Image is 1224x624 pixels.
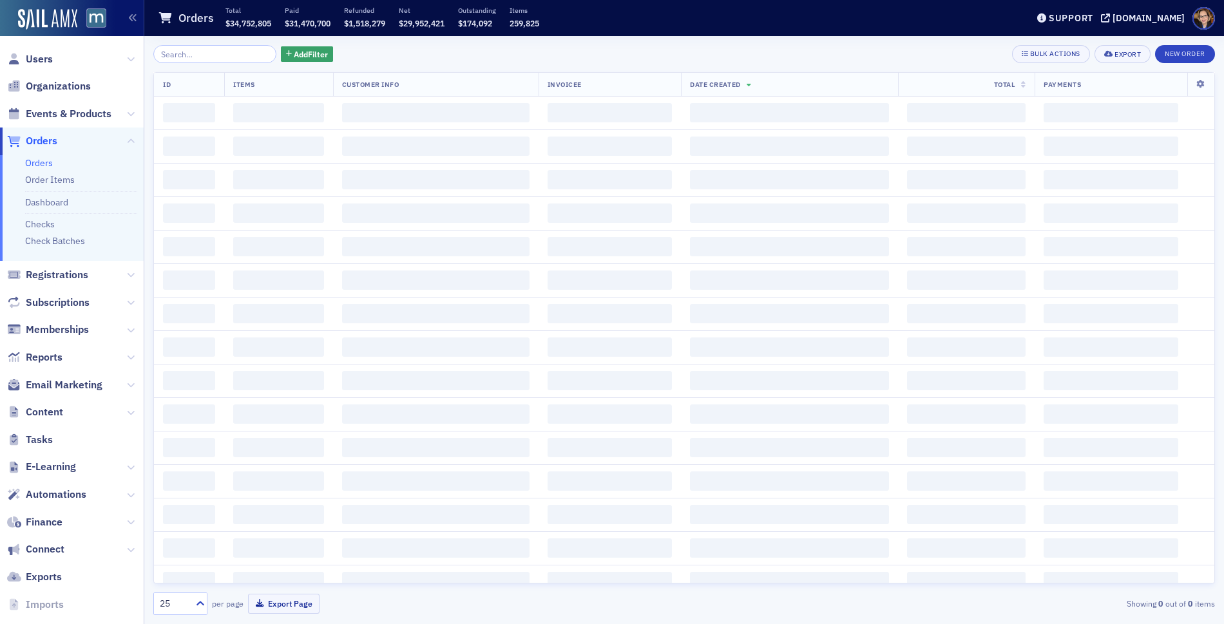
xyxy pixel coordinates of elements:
span: ‌ [233,371,323,390]
span: ‌ [233,237,323,256]
span: ‌ [907,404,1026,424]
p: Paid [285,6,330,15]
a: Dashboard [25,196,68,208]
span: Events & Products [26,107,111,121]
span: Payments [1044,80,1081,89]
span: $1,518,279 [344,18,385,28]
a: Exports [7,570,62,584]
label: per page [212,598,244,609]
span: ‌ [233,471,323,491]
span: ‌ [907,203,1026,223]
span: ‌ [1044,371,1178,390]
span: ‌ [342,572,530,591]
span: ‌ [163,270,215,290]
span: ‌ [233,170,323,189]
span: ‌ [163,371,215,390]
span: ‌ [548,103,673,122]
span: Email Marketing [26,378,102,392]
span: ‌ [342,170,530,189]
button: Bulk Actions [1012,45,1090,63]
span: ‌ [1044,538,1178,558]
span: ‌ [690,203,889,223]
strong: 0 [1156,598,1165,609]
span: $174,092 [458,18,492,28]
span: ‌ [342,371,530,390]
span: Connect [26,542,64,556]
span: ‌ [163,572,215,591]
span: ‌ [163,103,215,122]
a: Check Batches [25,235,85,247]
span: ‌ [690,337,889,357]
span: ‌ [1044,137,1178,156]
span: ‌ [1044,170,1178,189]
span: ‌ [907,438,1026,457]
span: ‌ [163,170,215,189]
span: Items [233,80,255,89]
span: ‌ [690,137,889,156]
img: SailAMX [86,8,106,28]
span: ‌ [907,103,1026,122]
span: ‌ [163,237,215,256]
span: ‌ [548,237,673,256]
span: ‌ [548,170,673,189]
a: Memberships [7,323,89,337]
a: Orders [7,134,57,148]
span: ‌ [233,203,323,223]
span: Automations [26,487,86,502]
span: ‌ [907,538,1026,558]
h1: Orders [178,10,214,26]
span: ‌ [163,538,215,558]
button: New Order [1155,45,1215,63]
span: ‌ [1044,337,1178,357]
span: ‌ [907,237,1026,256]
span: Content [26,405,63,419]
span: $29,952,421 [399,18,445,28]
span: ‌ [342,203,530,223]
span: 259,825 [510,18,539,28]
a: Imports [7,598,64,612]
span: ‌ [342,337,530,357]
span: ‌ [548,270,673,290]
span: ‌ [690,404,889,424]
span: Add Filter [294,48,328,60]
span: Exports [26,570,62,584]
span: ‌ [342,471,530,491]
span: ‌ [342,404,530,424]
span: ‌ [548,203,673,223]
img: SailAMX [18,9,77,30]
span: ‌ [548,572,673,591]
span: $31,470,700 [285,18,330,28]
a: Organizations [7,79,91,93]
button: [DOMAIN_NAME] [1101,14,1189,23]
span: ‌ [548,371,673,390]
span: ‌ [233,505,323,524]
span: Organizations [26,79,91,93]
span: Customer Info [342,80,399,89]
span: E-Learning [26,460,76,474]
span: ‌ [690,103,889,122]
span: ID [163,80,171,89]
span: ‌ [342,438,530,457]
span: ‌ [548,438,673,457]
span: ‌ [690,572,889,591]
span: ‌ [690,304,889,323]
span: Invoicee [548,80,582,89]
a: Content [7,405,63,419]
span: ‌ [342,270,530,290]
span: ‌ [342,103,530,122]
span: ‌ [233,572,323,591]
span: ‌ [1044,471,1178,491]
span: ‌ [233,438,323,457]
span: ‌ [690,170,889,189]
span: ‌ [1044,270,1178,290]
span: Memberships [26,323,89,337]
span: ‌ [690,505,889,524]
span: ‌ [1044,404,1178,424]
span: ‌ [548,137,673,156]
span: ‌ [233,137,323,156]
span: ‌ [907,505,1026,524]
span: Orders [26,134,57,148]
span: ‌ [163,438,215,457]
span: ‌ [233,538,323,558]
a: Subscriptions [7,296,90,310]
